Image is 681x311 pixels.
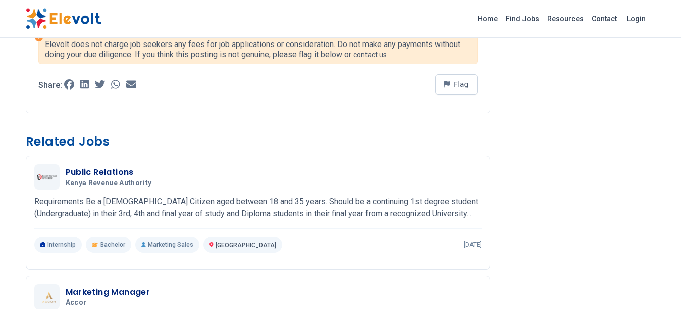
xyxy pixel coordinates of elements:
a: Find Jobs [502,11,543,27]
h3: Marketing Manager [66,286,150,298]
span: Accor [66,298,87,307]
span: Bachelor [100,241,125,249]
a: Resources [543,11,588,27]
a: Login [621,9,652,29]
p: Requirements Be a [DEMOGRAPHIC_DATA] Citizen aged between 18 and 35 years. Should be a continuing... [34,196,482,220]
p: Marketing Sales [135,237,199,253]
button: Flag [435,74,478,95]
p: Internship [34,237,82,253]
a: contact us [353,51,387,59]
h3: Related Jobs [26,134,490,150]
h3: Public Relations [66,166,156,179]
p: Share: [38,81,62,90]
a: Contact [588,11,621,27]
img: Elevolt [26,8,101,29]
img: Kenya Revenue Authority [37,174,57,180]
a: Home [474,11,502,27]
p: Elevolt does not charge job seekers any fees for job applications or consideration. Do not make a... [45,39,471,60]
p: [DATE] [464,241,482,249]
a: Kenya Revenue AuthorityPublic RelationsKenya Revenue AuthorityRequirements Be a [DEMOGRAPHIC_DATA... [34,164,482,253]
img: Accor [37,291,57,303]
span: [GEOGRAPHIC_DATA] [216,242,276,249]
span: Kenya Revenue Authority [66,179,152,188]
